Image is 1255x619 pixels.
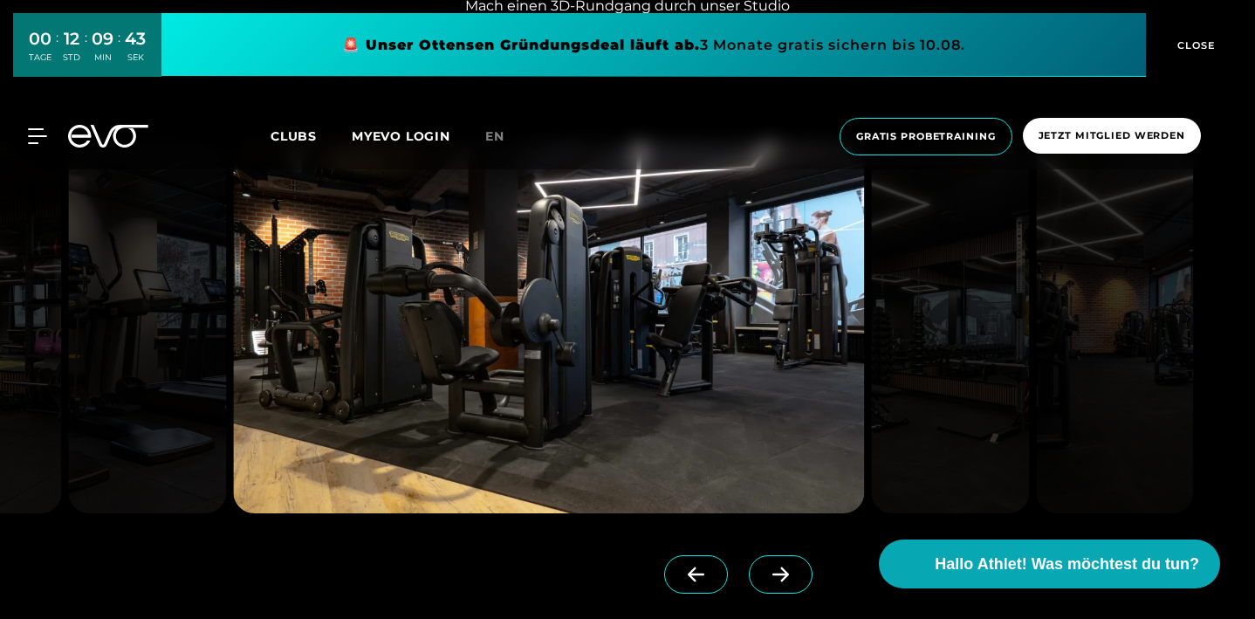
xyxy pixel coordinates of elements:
a: en [485,127,525,147]
span: Clubs [271,128,317,144]
button: CLOSE [1146,13,1242,77]
div: 00 [29,26,51,52]
img: evofitness [1036,142,1194,513]
div: TAGE [29,52,51,64]
a: MYEVO LOGIN [352,128,450,144]
div: 43 [125,26,146,52]
img: evofitness [871,142,1029,513]
img: evofitness [233,142,864,513]
div: STD [63,52,80,64]
div: MIN [92,52,113,64]
a: Clubs [271,127,352,144]
span: en [485,128,504,144]
div: : [118,28,120,74]
a: Gratis Probetraining [834,118,1018,155]
div: 09 [92,26,113,52]
div: : [56,28,58,74]
div: SEK [125,52,146,64]
span: Hallo Athlet! Was möchtest du tun? [935,553,1199,576]
button: Hallo Athlet! Was möchtest du tun? [879,540,1220,588]
span: Jetzt Mitglied werden [1039,128,1185,143]
div: 12 [63,26,80,52]
div: : [85,28,87,74]
a: Jetzt Mitglied werden [1018,118,1206,155]
img: evofitness [68,142,226,513]
span: CLOSE [1173,38,1216,53]
span: Gratis Probetraining [856,129,996,144]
